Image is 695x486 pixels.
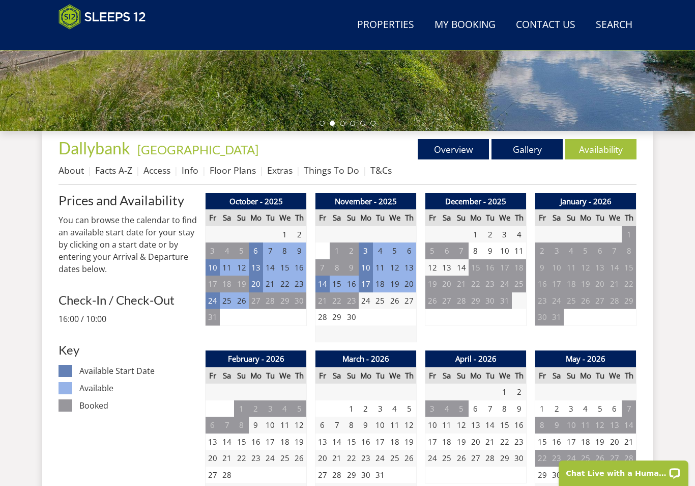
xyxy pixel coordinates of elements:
[578,209,593,226] th: Mo
[440,292,454,309] td: 27
[622,259,636,276] td: 15
[330,276,344,292] td: 15
[491,139,563,159] a: Gallery
[359,434,373,450] td: 16
[206,350,307,367] th: February - 2026
[263,367,277,384] th: Tu
[425,417,440,434] td: 10
[483,242,497,259] td: 9
[512,367,526,384] th: Th
[402,367,416,384] th: Th
[512,226,526,243] td: 4
[359,259,373,276] td: 10
[425,350,527,367] th: April - 2026
[469,209,483,226] th: Mo
[263,276,277,292] td: 21
[535,434,549,450] td: 15
[59,293,197,307] h3: Check-In / Check-Out
[249,276,263,292] td: 20
[607,259,622,276] td: 14
[330,259,344,276] td: 8
[373,434,387,450] td: 17
[234,367,248,384] th: Su
[359,400,373,417] td: 2
[234,400,248,417] td: 1
[79,382,197,394] dd: Available
[359,242,373,259] td: 3
[498,226,512,243] td: 3
[425,193,527,210] th: December - 2025
[206,193,307,210] th: October - 2025
[249,367,263,384] th: Mo
[315,292,330,309] td: 21
[133,142,258,157] span: -
[578,259,593,276] td: 12
[292,292,306,309] td: 30
[359,209,373,226] th: Mo
[498,384,512,400] td: 1
[292,400,306,417] td: 5
[483,209,497,226] th: Tu
[278,417,292,434] td: 11
[622,292,636,309] td: 29
[622,209,636,226] th: Th
[564,259,578,276] td: 11
[440,400,454,417] td: 4
[564,292,578,309] td: 25
[607,292,622,309] td: 28
[292,434,306,450] td: 19
[483,434,497,450] td: 21
[425,259,440,276] td: 12
[206,292,220,309] td: 24
[359,292,373,309] td: 24
[278,242,292,259] td: 8
[292,209,306,226] th: Th
[440,417,454,434] td: 11
[344,242,358,259] td: 2
[315,259,330,276] td: 7
[535,350,636,367] th: May - 2026
[622,367,636,384] th: Th
[59,193,197,207] a: Prices and Availability
[278,400,292,417] td: 4
[59,214,197,275] p: You can browse the calendar to find an available start date for your stay by clicking on a start ...
[292,242,306,259] td: 9
[388,242,402,259] td: 5
[564,209,578,226] th: Su
[182,164,198,176] a: Info
[578,367,593,384] th: Mo
[263,292,277,309] td: 28
[249,292,263,309] td: 27
[549,259,564,276] td: 10
[315,276,330,292] td: 14
[593,367,607,384] th: Tu
[440,209,454,226] th: Sa
[373,259,387,276] td: 11
[483,276,497,292] td: 23
[143,164,170,176] a: Access
[373,417,387,434] td: 10
[249,209,263,226] th: Mo
[622,276,636,292] td: 22
[344,209,358,226] th: Su
[206,242,220,259] td: 3
[263,242,277,259] td: 7
[59,313,197,325] p: 16:00 / 10:00
[425,434,440,450] td: 17
[388,276,402,292] td: 19
[607,400,622,417] td: 6
[402,434,416,450] td: 19
[607,276,622,292] td: 21
[315,350,417,367] th: March - 2026
[315,193,417,210] th: November - 2025
[388,417,402,434] td: 11
[498,417,512,434] td: 15
[315,309,330,326] td: 28
[454,276,468,292] td: 21
[593,209,607,226] th: Tu
[469,434,483,450] td: 20
[206,276,220,292] td: 17
[344,400,358,417] td: 1
[220,242,234,259] td: 4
